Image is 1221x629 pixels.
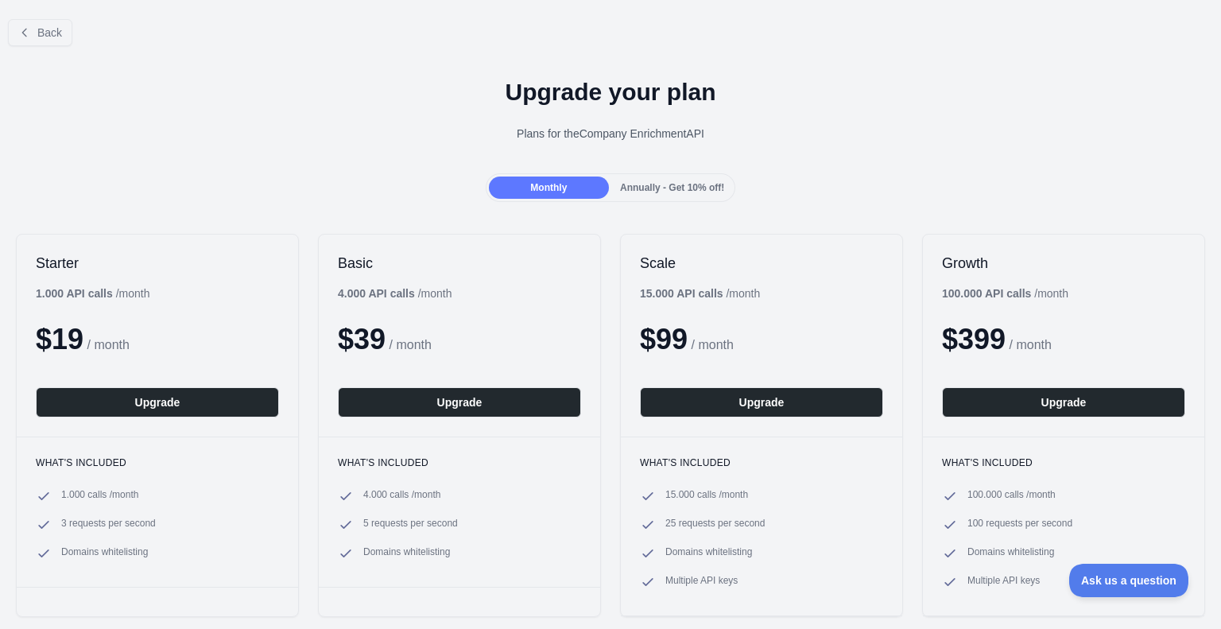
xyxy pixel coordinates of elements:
span: $ 99 [640,323,688,355]
h2: Basic [338,254,581,273]
div: / month [338,285,452,301]
h2: Scale [640,254,883,273]
b: 100.000 API calls [942,287,1031,300]
b: 15.000 API calls [640,287,723,300]
iframe: Toggle Customer Support [1069,564,1189,597]
span: $ 399 [942,323,1006,355]
div: / month [942,285,1068,301]
h2: Growth [942,254,1185,273]
div: / month [640,285,760,301]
